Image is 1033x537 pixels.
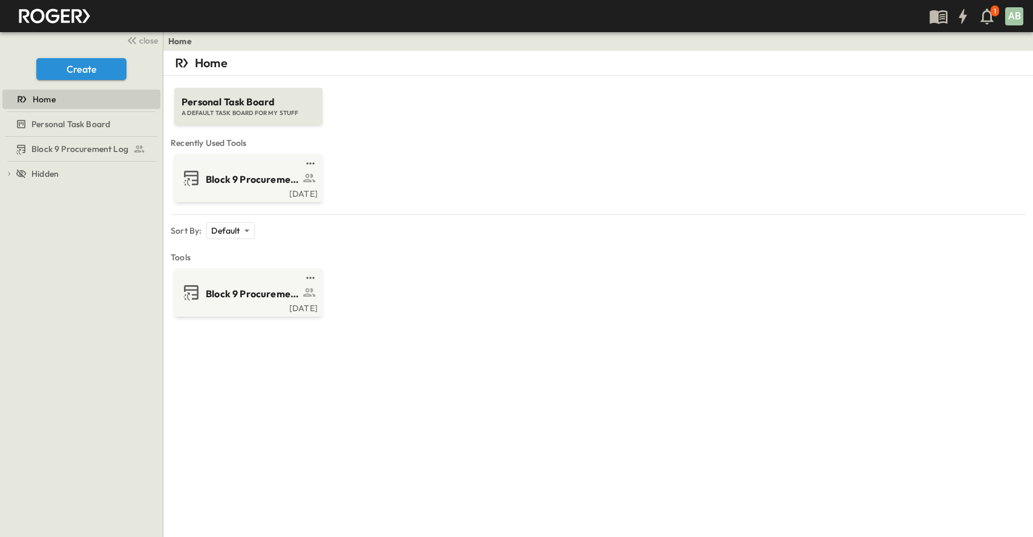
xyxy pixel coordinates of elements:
[122,31,160,48] button: close
[177,168,318,188] a: Block 9 Procurement Log
[206,222,254,239] div: Default
[31,168,59,180] span: Hidden
[171,225,202,237] p: Sort By:
[182,109,315,117] span: A DEFAULT TASK BOARD FOR MY STUFF
[168,35,199,47] nav: breadcrumbs
[173,76,324,125] a: Personal Task BoardA DEFAULT TASK BOARD FOR MY STUFF
[177,283,318,302] a: Block 9 Procurement Log
[206,287,300,301] span: Block 9 Procurement Log
[2,116,158,133] a: Personal Task Board
[2,140,158,157] a: Block 9 Procurement Log
[303,156,318,171] button: test
[36,58,126,80] button: Create
[1004,6,1025,27] button: AB
[206,173,300,186] span: Block 9 Procurement Log
[31,143,128,155] span: Block 9 Procurement Log
[2,91,158,108] a: Home
[2,139,160,159] div: Block 9 Procurement Logtest
[168,35,192,47] a: Home
[171,251,1026,263] span: Tools
[195,54,228,71] p: Home
[171,137,1026,149] span: Recently Used Tools
[2,114,160,134] div: Personal Task Boardtest
[33,93,56,105] span: Home
[31,118,110,130] span: Personal Task Board
[177,188,318,197] a: [DATE]
[177,302,318,312] a: [DATE]
[1005,7,1023,25] div: AB
[139,35,158,47] span: close
[211,225,240,237] p: Default
[182,95,315,109] span: Personal Task Board
[994,7,996,16] p: 1
[303,271,318,285] button: test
